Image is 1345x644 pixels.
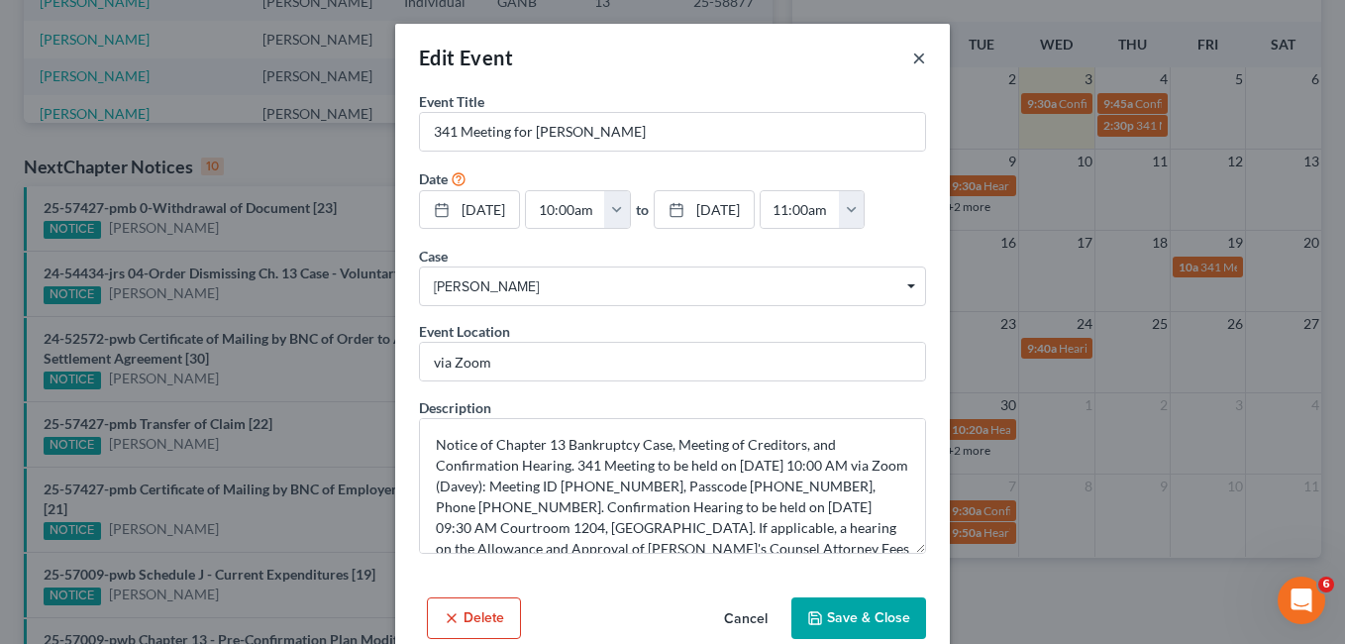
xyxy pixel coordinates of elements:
span: Event Title [419,93,484,110]
a: [DATE] [655,191,754,229]
span: Select box activate [419,267,926,306]
button: Cancel [708,599,783,639]
button: × [912,46,926,69]
label: Event Location [419,321,510,342]
input: Enter location... [420,343,925,380]
span: Edit Event [419,46,513,69]
label: to [636,199,649,220]
label: Date [419,168,448,189]
input: -- : -- [761,191,840,229]
input: Enter event name... [420,113,925,151]
a: [DATE] [420,191,519,229]
input: -- : -- [526,191,605,229]
label: Case [419,246,448,267]
iframe: Intercom live chat [1278,577,1325,624]
span: [PERSON_NAME] [434,276,911,297]
button: Save & Close [791,597,926,639]
span: 6 [1318,577,1334,592]
label: Description [419,397,491,418]
button: Delete [427,597,521,639]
